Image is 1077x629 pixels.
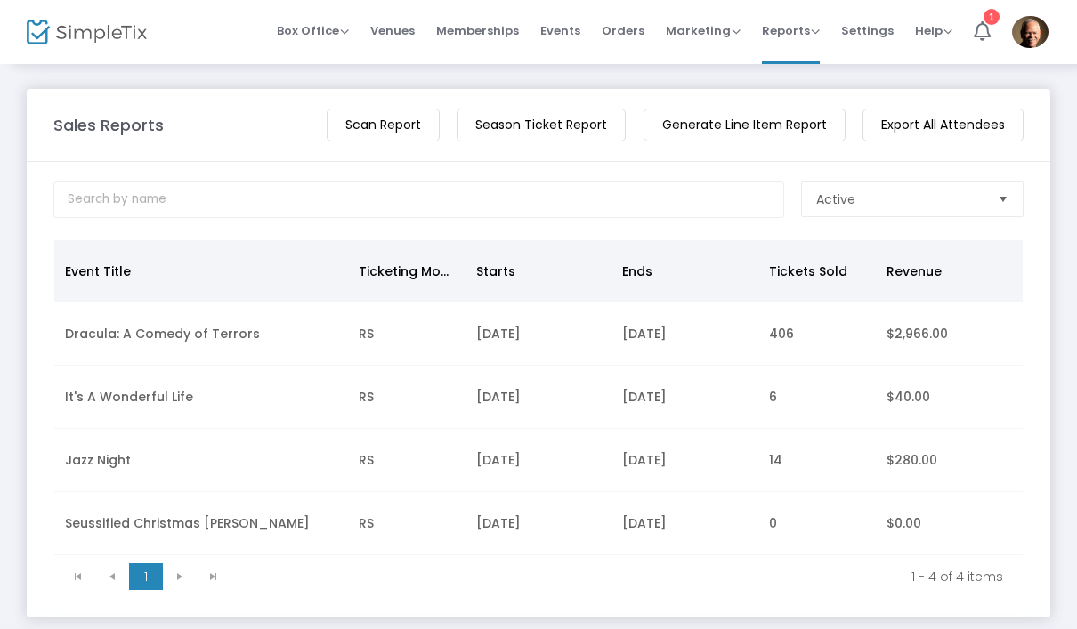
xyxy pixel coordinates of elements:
[611,302,758,366] td: [DATE]
[540,8,580,53] span: Events
[758,240,876,302] th: Tickets Sold
[466,492,612,555] td: [DATE]
[876,429,1023,492] td: $280.00
[54,240,1023,555] div: Data table
[862,109,1024,141] m-button: Export All Attendees
[277,22,349,39] span: Box Office
[129,563,163,590] span: Page 1
[348,492,466,555] td: RS
[466,302,612,366] td: [DATE]
[466,366,612,429] td: [DATE]
[348,366,466,429] td: RS
[602,8,644,53] span: Orders
[758,429,876,492] td: 14
[887,262,942,280] span: Revenue
[54,492,348,555] td: Seussified Christmas [PERSON_NAME]
[611,366,758,429] td: [DATE]
[984,9,1000,25] div: 1
[762,22,820,39] span: Reports
[53,181,784,218] input: Search by name
[370,8,415,53] span: Venues
[758,492,876,555] td: 0
[348,429,466,492] td: RS
[348,302,466,366] td: RS
[348,240,466,302] th: Ticketing Mode
[876,366,1023,429] td: $40.00
[991,182,1016,216] button: Select
[758,302,876,366] td: 406
[327,109,440,141] m-button: Scan Report
[611,429,758,492] td: [DATE]
[611,240,758,302] th: Ends
[436,8,519,53] span: Memberships
[758,366,876,429] td: 6
[466,429,612,492] td: [DATE]
[915,22,952,39] span: Help
[54,366,348,429] td: It's A Wonderful Life
[54,302,348,366] td: Dracula: A Comedy of Terrors
[243,568,1003,585] kendo-pager-info: 1 - 4 of 4 items
[876,492,1023,555] td: $0.00
[457,109,626,141] m-button: Season Ticket Report
[54,429,348,492] td: Jazz Night
[841,8,894,53] span: Settings
[611,492,758,555] td: [DATE]
[816,190,855,208] span: Active
[666,22,741,39] span: Marketing
[466,240,612,302] th: Starts
[54,240,348,302] th: Event Title
[53,113,164,137] m-panel-title: Sales Reports
[876,302,1023,366] td: $2,966.00
[644,109,846,141] m-button: Generate Line Item Report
